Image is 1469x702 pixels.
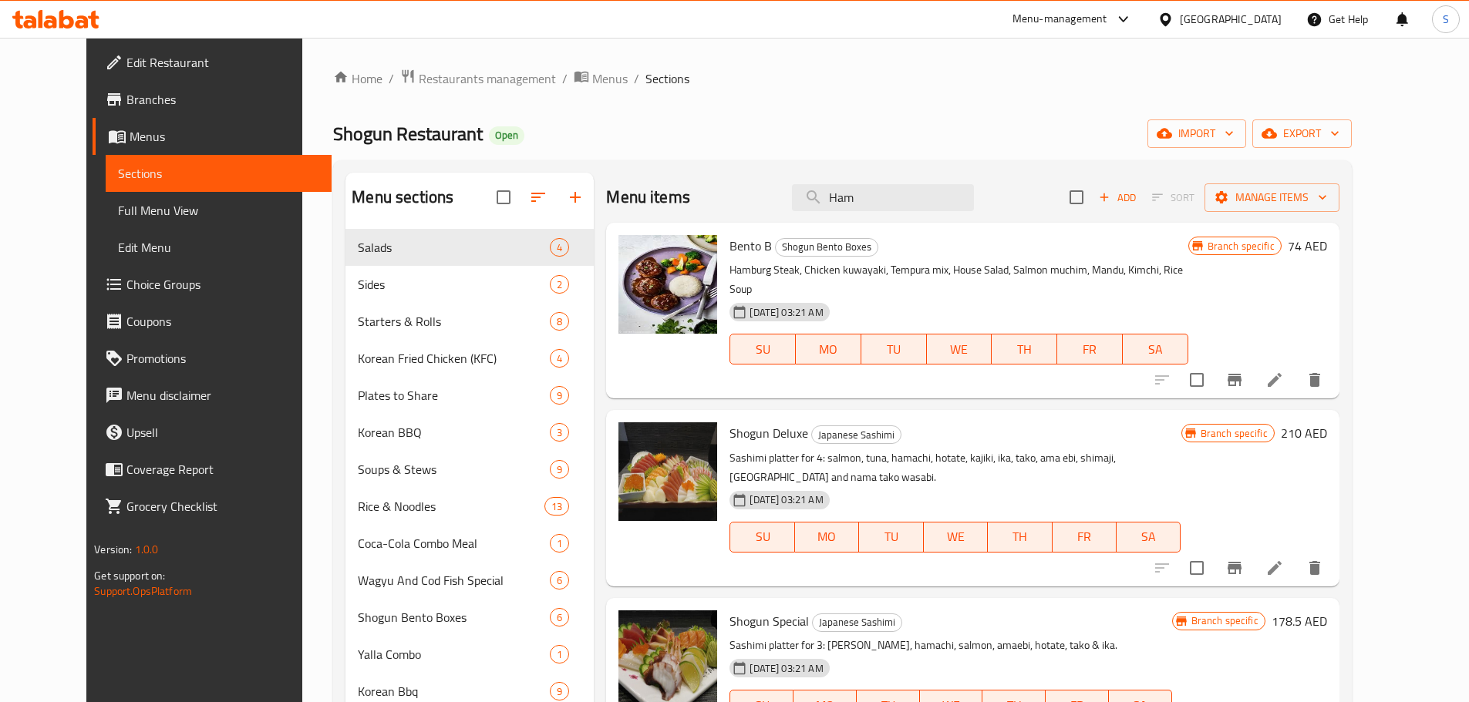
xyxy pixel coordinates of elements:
[802,338,855,361] span: MO
[1185,613,1265,628] span: Branch specific
[545,499,568,514] span: 13
[551,536,568,551] span: 1
[813,613,901,631] span: Japanese Sashimi
[1296,361,1333,398] button: delete
[94,581,192,601] a: Support.OpsPlatform
[743,305,829,320] span: [DATE] 03:21 AM
[551,388,568,403] span: 9
[358,460,550,479] span: Soups & Stews
[551,647,568,662] span: 1
[551,573,568,588] span: 6
[729,522,794,553] button: SU
[358,312,550,331] div: Starters & Rolls
[634,69,639,88] li: /
[93,377,332,414] a: Menu disclaimer
[93,44,332,81] a: Edit Restaurant
[811,425,901,444] div: Japanese Sashimi
[345,266,594,303] div: Sides2
[562,69,568,88] li: /
[792,184,974,211] input: search
[729,260,1188,299] p: Hamburg Steak, Chicken kuwayaki, Tempura mix, House Salad, Salmon muchim, Mandu, Kimchi, Rice Soup
[1272,610,1327,632] h6: 178.5 AED
[135,539,159,559] span: 1.0.0
[1059,526,1110,548] span: FR
[557,179,594,216] button: Add section
[93,488,332,525] a: Grocery Checklist
[550,645,569,663] div: items
[551,610,568,625] span: 6
[358,645,550,663] span: Yalla Combo
[345,303,594,340] div: Starters & Rolls8
[1443,11,1449,28] span: S
[93,81,332,118] a: Branches
[1053,522,1117,553] button: FR
[345,377,594,414] div: Plates to Share9
[994,526,1046,548] span: TH
[1160,124,1234,143] span: import
[1265,124,1339,143] span: export
[126,386,319,405] span: Menu disclaimer
[345,599,594,636] div: Shogun Bento Boxes6
[592,69,628,88] span: Menus
[1265,559,1284,577] a: Edit menu item
[345,636,594,673] div: Yalla Combo1
[345,340,594,377] div: Korean Fried Chicken (KFC)4
[1194,426,1274,441] span: Branch specific
[865,526,917,548] span: TU
[93,340,332,377] a: Promotions
[1060,181,1093,213] span: Select section
[618,422,717,521] img: Shogun Deluxe
[729,234,772,257] span: Bento B
[333,69,382,88] a: Home
[606,186,690,209] h2: Menu items
[94,566,165,586] span: Get support on:
[1057,334,1123,364] button: FR
[1093,186,1142,210] span: Add item
[93,266,332,303] a: Choice Groups
[358,238,550,257] span: Salads
[358,349,550,368] span: Korean Fried Chicken (KFC)
[736,526,788,548] span: SU
[550,571,569,589] div: items
[358,682,550,700] span: Korean Bbq
[1181,552,1213,584] span: Select to update
[345,229,594,266] div: Salads4
[729,334,796,364] button: SU
[551,684,568,699] span: 9
[345,451,594,488] div: Soups & Stews9
[551,462,568,477] span: 9
[419,69,556,88] span: Restaurants management
[618,235,717,334] img: Bento B
[795,522,859,553] button: MO
[126,349,319,368] span: Promotions
[796,334,861,364] button: MO
[358,275,550,294] span: Sides
[358,608,550,626] div: Shogun Bento Boxes
[550,608,569,626] div: items
[93,414,332,451] a: Upsell
[550,682,569,700] div: items
[1123,526,1174,548] span: SA
[126,312,319,331] span: Coupons
[345,414,594,451] div: Korean BBQ3
[94,539,132,559] span: Version:
[1142,186,1205,210] span: Select section first
[358,534,550,553] span: Coca-Cola Combo Meal
[358,423,550,442] span: Korean BBQ
[776,238,878,256] span: Shogun Bento Boxes
[1281,422,1327,444] h6: 210 AED
[551,314,568,329] span: 8
[736,338,790,361] span: SU
[743,492,829,507] span: [DATE] 03:21 AM
[868,338,921,361] span: TU
[345,488,594,525] div: Rice & Noodles13
[743,661,829,676] span: [DATE] 03:21 AM
[1093,186,1142,210] button: Add
[1216,549,1253,586] button: Branch-specific-item
[550,460,569,479] div: items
